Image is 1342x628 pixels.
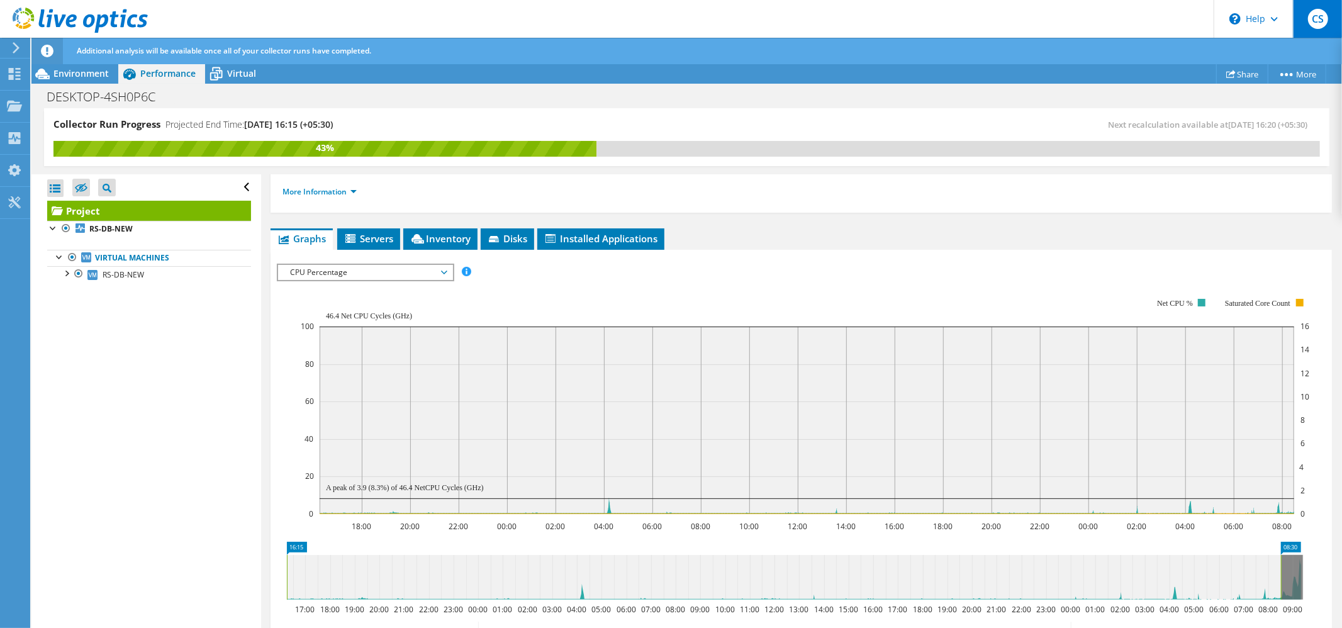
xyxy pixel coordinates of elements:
[863,604,883,615] text: 16:00
[1061,604,1080,615] text: 00:00
[690,604,710,615] text: 09:00
[1110,604,1130,615] text: 02:00
[165,118,333,132] h4: Projected End Time:
[567,604,586,615] text: 04:00
[344,232,394,245] span: Servers
[326,311,412,320] text: 46.4 Net CPU Cycles (GHz)
[1268,64,1326,84] a: More
[987,604,1006,615] text: 21:00
[933,521,953,532] text: 18:00
[1272,521,1292,532] text: 08:00
[739,521,759,532] text: 10:00
[1030,521,1049,532] text: 22:00
[642,521,662,532] text: 06:00
[468,604,488,615] text: 00:00
[140,67,196,79] span: Performance
[301,321,314,332] text: 100
[1085,604,1105,615] text: 01:00
[305,396,314,407] text: 60
[77,45,371,56] span: Additional analysis will be available once all of your collector runs have completed.
[47,266,251,283] a: RS-DB-NEW
[1036,604,1056,615] text: 23:00
[814,604,834,615] text: 14:00
[885,521,904,532] text: 16:00
[47,201,251,221] a: Project
[309,508,313,519] text: 0
[493,604,512,615] text: 01:00
[764,604,784,615] text: 12:00
[305,434,313,444] text: 40
[1300,508,1305,519] text: 0
[691,521,710,532] text: 08:00
[47,221,251,237] a: RS-DB-NEW
[740,604,759,615] text: 11:00
[1224,521,1243,532] text: 06:00
[284,265,446,280] span: CPU Percentage
[1229,13,1241,25] svg: \n
[1228,119,1307,130] span: [DATE] 16:20 (+05:30)
[1300,321,1309,332] text: 16
[1258,604,1278,615] text: 08:00
[981,521,1001,532] text: 20:00
[617,604,636,615] text: 06:00
[1175,521,1195,532] text: 04:00
[394,604,413,615] text: 21:00
[545,521,565,532] text: 02:00
[1300,415,1305,425] text: 8
[419,604,439,615] text: 22:00
[369,604,389,615] text: 20:00
[962,604,981,615] text: 20:00
[542,604,562,615] text: 03:00
[444,604,463,615] text: 23:00
[839,604,858,615] text: 15:00
[1108,119,1314,130] span: Next recalculation available at
[913,604,932,615] text: 18:00
[1225,299,1291,308] text: Saturated Core Count
[1078,521,1098,532] text: 00:00
[305,359,314,369] text: 80
[1300,368,1309,379] text: 12
[1299,462,1304,473] text: 4
[103,269,144,280] span: RS-DB-NEW
[295,604,315,615] text: 17:00
[41,90,175,104] h1: DESKTOP-4SH0P6C
[305,471,314,481] text: 20
[400,521,420,532] text: 20:00
[283,186,357,197] a: More Information
[641,604,661,615] text: 07:00
[53,67,109,79] span: Environment
[244,118,333,130] span: [DATE] 16:15 (+05:30)
[1012,604,1031,615] text: 22:00
[1300,391,1309,402] text: 10
[410,232,471,245] span: Inventory
[1234,604,1253,615] text: 07:00
[1216,64,1268,84] a: Share
[1209,604,1229,615] text: 06:00
[47,250,251,266] a: Virtual Machines
[544,232,658,245] span: Installed Applications
[1300,485,1305,496] text: 2
[320,604,340,615] text: 18:00
[1283,604,1302,615] text: 09:00
[937,604,957,615] text: 19:00
[352,521,371,532] text: 18:00
[666,604,685,615] text: 08:00
[888,604,907,615] text: 17:00
[518,604,537,615] text: 02:00
[227,67,256,79] span: Virtual
[1300,344,1309,355] text: 14
[277,232,327,245] span: Graphs
[1135,604,1155,615] text: 03:00
[345,604,364,615] text: 19:00
[789,604,808,615] text: 13:00
[788,521,807,532] text: 12:00
[1184,604,1204,615] text: 05:00
[326,483,484,492] text: A peak of 3.9 (8.3%) of 46.4 NetCPU Cycles (GHz)
[497,521,517,532] text: 00:00
[591,604,611,615] text: 05:00
[1157,299,1193,308] text: Net CPU %
[1300,438,1305,449] text: 6
[1127,521,1146,532] text: 02:00
[1308,9,1328,29] span: CS
[53,141,596,155] div: 43%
